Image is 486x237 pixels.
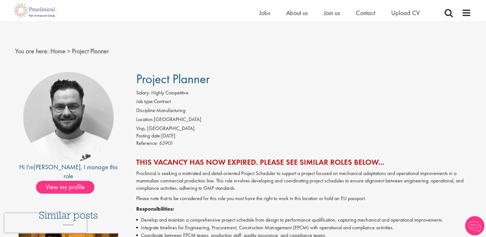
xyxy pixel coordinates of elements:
a: [PERSON_NAME] [34,163,81,171]
span: > [67,47,70,55]
a: Jobs [259,9,270,17]
li: [GEOGRAPHIC_DATA] [136,116,471,125]
label: Location: [136,116,154,123]
span: Project Planner [136,71,210,87]
label: Job type: [136,98,154,105]
a: breadcrumb link [50,47,66,55]
li: Integrate timelines for Engineering, Procurement, Construction Management (EPCM) with operational... [136,224,471,232]
a: About us [286,9,308,17]
h2: This vacancy has now expired. Please see similar roles below... [136,158,471,166]
iframe: reCAPTCHA [4,213,87,233]
li: Develop and maintain a comprehensive project schedule from design to performance qualification, c... [136,216,471,224]
p: Proclinical is seeking a motivated and detail-oriented Project Scheduler to support a project foc... [136,170,471,192]
strong: Responsibilities: [136,206,174,212]
span: 63901 [159,140,173,146]
li: Manufacturing [136,107,471,116]
a: Contact [356,9,375,17]
span: View my profile [36,181,94,194]
img: Chatbot [465,216,484,235]
a: Join us [324,9,340,17]
div: [DATE] [136,132,471,140]
a: Upload CV [391,9,420,17]
span: Highly Competitive [151,89,189,96]
label: Reference: [136,140,158,147]
li: Contract [136,98,471,107]
h3: Similar posts [39,210,98,225]
label: Discipline: [136,107,156,114]
span: Project Planner [72,47,109,55]
span: You are here: [15,47,49,55]
div: Hi I'm , I manage this role [15,162,122,181]
p: Please note that to be considered for this role you must have the right to work in this location ... [136,195,471,202]
span: Posting date: [136,132,161,139]
div: Visp, [GEOGRAPHIC_DATA] [136,125,471,132]
label: Salary: [136,89,150,97]
img: imeage of recruiter Emile De Beer [23,72,114,162]
a: View my profile [36,182,101,190]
